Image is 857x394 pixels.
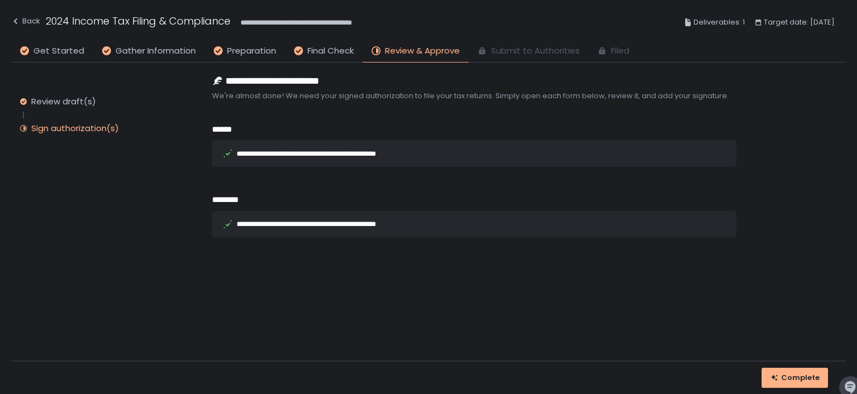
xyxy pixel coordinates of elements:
span: Filed [611,45,629,57]
span: Submit to Authorities [491,45,580,57]
span: Final Check [307,45,354,57]
div: Complete [770,373,820,383]
span: Deliverables: 1 [694,16,745,29]
span: Preparation [227,45,276,57]
span: Get Started [33,45,84,57]
span: Target date: [DATE] [764,16,835,29]
div: Review draft(s) [31,96,96,107]
h1: 2024 Income Tax Filing & Compliance [46,13,230,28]
button: Back [11,13,40,32]
span: Review & Approve [385,45,460,57]
span: Gather Information [115,45,196,57]
button: Complete [762,368,828,388]
span: We're almost done! We need your signed authorization to file your tax returns. Simply open each f... [212,91,736,101]
div: Sign authorization(s) [31,123,119,134]
div: Back [11,15,40,28]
